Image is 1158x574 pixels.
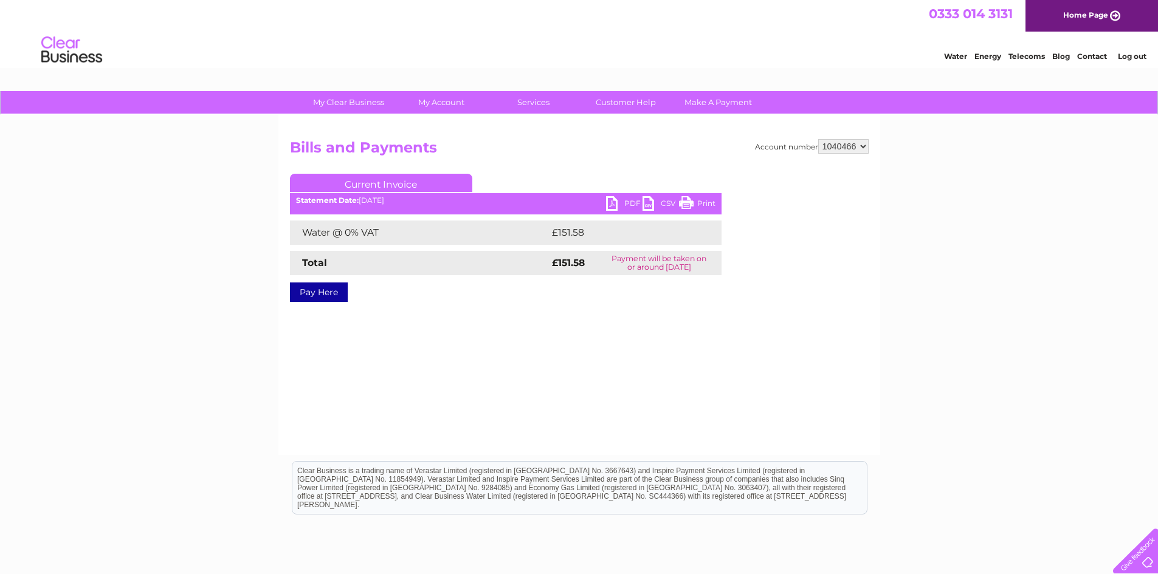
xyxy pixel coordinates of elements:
a: Energy [974,52,1001,61]
a: 0333 014 3131 [929,6,1013,21]
div: Account number [755,139,869,154]
a: PDF [606,196,643,214]
td: Water @ 0% VAT [290,220,549,245]
a: CSV [643,196,679,214]
td: Payment will be taken on or around [DATE] [597,251,722,275]
a: Services [483,91,584,114]
div: [DATE] [290,196,722,205]
h2: Bills and Payments [290,139,869,162]
a: Blog [1052,52,1070,61]
div: Clear Business is a trading name of Verastar Limited (registered in [GEOGRAPHIC_DATA] No. 3667643... [292,7,867,59]
strong: Total [302,257,327,268]
a: Water [944,52,967,61]
a: Customer Help [576,91,676,114]
img: logo.png [41,32,103,69]
a: Print [679,196,715,214]
a: Make A Payment [668,91,768,114]
strong: £151.58 [552,257,585,268]
a: My Clear Business [298,91,399,114]
b: Statement Date: [296,196,359,205]
a: Current Invoice [290,174,472,192]
a: Pay Here [290,282,348,302]
a: Telecoms [1008,52,1045,61]
a: Contact [1077,52,1107,61]
a: My Account [391,91,491,114]
a: Log out [1118,52,1146,61]
td: £151.58 [549,220,698,245]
